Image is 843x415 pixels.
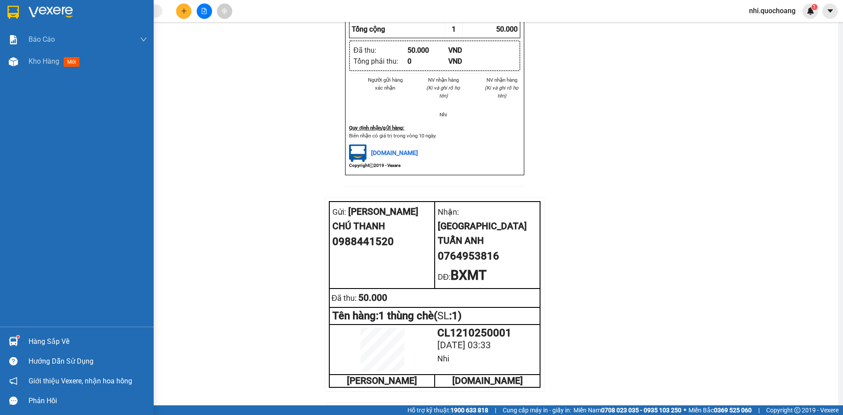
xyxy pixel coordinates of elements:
[503,405,571,415] span: Cung cấp máy in - giấy in:
[197,4,212,19] button: file-add
[84,38,173,50] div: 0764953816
[353,56,407,67] div: Tổng phải thu :
[181,8,187,14] span: plus
[84,27,173,38] div: TUẤN ANH
[84,55,97,64] span: DĐ:
[353,45,407,56] div: Đã thu :
[349,124,520,132] div: Quy định nhận/gửi hàng :
[371,149,418,156] span: [DOMAIN_NAME]
[7,7,78,27] div: [PERSON_NAME]
[9,35,18,44] img: solution-icon
[349,132,520,140] p: Biên nhận có giá trị trong vòng 10 ngày.
[688,405,752,415] span: Miền Bắc
[84,7,105,17] span: Nhận:
[438,234,537,248] div: TUẤN ANH
[758,405,760,415] span: |
[437,353,537,365] div: Nhi
[425,76,462,84] li: NV nhận hàng
[811,4,818,10] sup: 1
[9,377,18,385] span: notification
[332,310,537,321] div: Tên hàng: 1 thùng chè ( : 1 )
[448,56,489,67] div: VND
[407,405,488,415] span: Hỗ trợ kỹ thuật:
[813,4,816,10] span: 1
[807,7,814,15] img: icon-new-feature
[407,56,448,67] div: 0
[331,293,358,303] span: Đã thu :
[29,57,59,65] span: Kho hàng
[684,408,686,412] span: ⚪️
[826,7,834,15] span: caret-down
[17,336,19,338] sup: 1
[7,7,21,17] span: Gửi:
[742,5,803,16] span: nhi.quochoang
[29,375,132,386] span: Giới thiệu Vexere, nhận hoa hồng
[29,34,55,45] span: Báo cáo
[437,338,537,353] div: [DATE] 03:33
[176,4,191,19] button: plus
[425,111,462,119] li: Nhi
[437,310,449,322] span: SL
[714,407,752,414] strong: 0369 525 060
[450,267,486,283] span: BXMT
[352,25,385,33] span: Tổng cộng
[29,394,147,408] div: Phản hồi
[435,375,540,387] td: [DOMAIN_NAME]
[794,407,800,413] span: copyright
[217,4,232,19] button: aim
[438,248,537,265] div: 0764953816
[452,25,456,33] span: 1
[496,25,518,33] span: 50.000
[438,207,459,217] span: Nhận:
[140,36,147,43] span: down
[64,57,79,67] span: mới
[221,8,227,14] span: aim
[437,328,537,338] div: CL1210250001
[495,405,496,415] span: |
[201,8,207,14] span: file-add
[349,144,367,162] img: logo.jpg
[332,234,432,250] div: 0988441520
[407,45,448,56] div: 50.000
[483,76,520,84] li: NV nhận hàng
[601,407,681,414] strong: 0708 023 035 - 0935 103 250
[438,205,537,234] div: [GEOGRAPHIC_DATA]
[7,6,19,19] img: logo-vxr
[438,272,450,281] span: DĐ:
[9,397,18,405] span: message
[9,337,18,346] img: warehouse-icon
[426,85,460,99] i: (Kí và ghi rõ họ tên)
[332,205,432,219] div: [PERSON_NAME]
[329,375,435,387] td: [PERSON_NAME]
[84,7,173,27] div: [GEOGRAPHIC_DATA]
[9,57,18,66] img: warehouse-icon
[448,45,489,56] div: VND
[367,76,404,92] li: Người gửi hàng xác nhận
[573,405,681,415] span: Miền Nam
[332,219,432,234] div: CHÚ THANH
[369,163,374,168] span: copyright
[332,207,346,217] span: Gửi:
[29,355,147,368] div: Hướng dẫn sử dụng
[97,50,133,65] span: BXMT
[29,335,147,348] div: Hàng sắp về
[7,38,78,50] div: 0988441520
[349,162,520,171] div: Copyright 2019 - Vexere
[7,27,78,38] div: CHÚ THANH
[822,4,838,19] button: caret-down
[9,357,18,365] span: question-circle
[450,407,488,414] strong: 1900 633 818
[331,291,433,305] div: 50.000
[485,85,519,99] i: (Kí và ghi rõ họ tên)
